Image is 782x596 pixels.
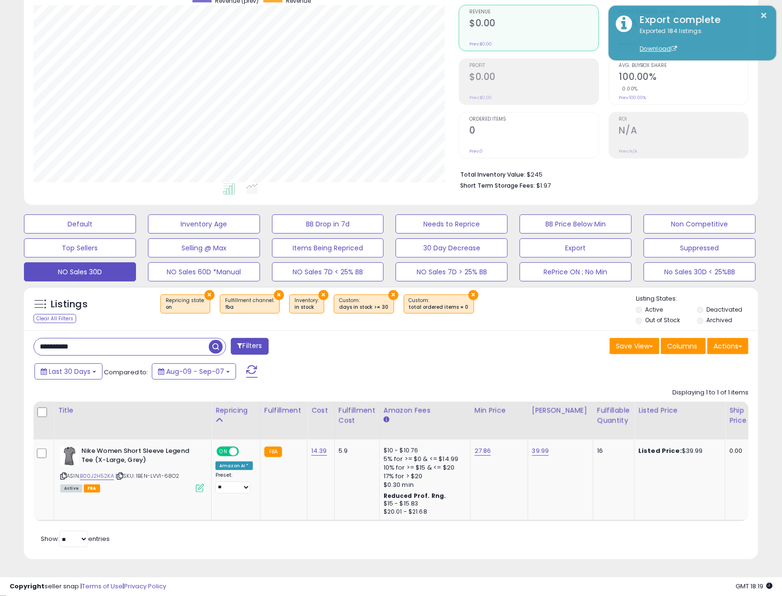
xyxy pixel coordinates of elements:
div: Exported 184 listings. [633,27,769,54]
span: $1.97 [536,181,551,190]
h2: 0 [469,125,598,138]
h2: $0.00 [469,18,598,31]
span: Compared to: [104,368,148,377]
label: Archived [706,316,732,324]
small: FBA [264,447,282,457]
button: NO Sales 7D > 25% BB [396,262,508,281]
h5: Listings [51,298,88,311]
button: Inventory Age [148,214,260,234]
a: Download [640,45,677,53]
small: Amazon Fees. [384,416,389,424]
div: Min Price [475,405,524,416]
p: Listing States: [636,294,758,304]
div: Fulfillable Quantity [597,405,630,426]
span: Repricing state : [166,297,205,311]
span: OFF [238,448,253,456]
h2: N/A [619,125,748,138]
button: × [760,10,768,22]
div: Fulfillment Cost [339,405,375,426]
div: Displaying 1 to 1 of 1 items [672,388,748,397]
button: × [318,290,329,300]
div: Ship Price [729,405,748,426]
div: days in stock >= 30 [339,304,389,311]
div: in stock [295,304,319,311]
div: ASIN: [60,447,204,491]
div: 0.00 [729,447,745,455]
a: 39.99 [532,446,549,456]
div: 10% for >= $15 & <= $20 [384,463,463,472]
li: $245 [460,168,741,180]
button: Selling @ Max [148,238,260,258]
span: Profit [469,63,598,68]
button: Needs to Reprice [396,214,508,234]
small: Prev: 0 [469,148,483,154]
span: Ordered Items [469,117,598,122]
button: Top Sellers [24,238,136,258]
img: 51m23quymRL._SL40_.jpg [60,447,79,466]
span: Revenue [469,10,598,15]
button: BB Price Below Min [520,214,632,234]
button: NO Sales 30D [24,262,136,281]
button: Actions [707,338,748,354]
a: Terms of Use [82,582,123,591]
a: B00J2H52KA [80,472,114,480]
small: Prev: N/A [619,148,638,154]
button: Suppressed [644,238,756,258]
button: RePrice ON ; No Min [520,262,632,281]
button: Non Competitive [644,214,756,234]
div: 17% for > $20 [384,472,463,481]
span: All listings currently available for purchase on Amazon [60,484,82,493]
b: Nike Women Short Sleeve Legend Tee (X-Large, Grey) [81,447,198,467]
div: $0.30 min [384,481,463,489]
div: $20.01 - $21.68 [384,508,463,516]
span: Fulfillment channel : [225,297,274,311]
button: BB Drop in 7d [272,214,384,234]
div: Listed Price [638,405,721,416]
div: 5.9 [339,447,372,455]
span: Aug-09 - Sep-07 [166,367,224,376]
b: Reduced Prof. Rng. [384,492,446,500]
div: Fulfillment [264,405,303,416]
span: ROI [619,117,748,122]
button: NO Sales 60D *Manual [148,262,260,281]
div: fba [225,304,274,311]
b: Total Inventory Value: [460,170,525,179]
div: $15 - $15.83 [384,500,463,508]
b: Short Term Storage Fees: [460,181,535,190]
div: Export complete [633,13,769,27]
button: No Sales 30D < 25%BB [644,262,756,281]
small: 0.00% [619,85,638,92]
a: 27.86 [475,446,491,456]
button: Default [24,214,136,234]
label: Active [646,305,663,314]
small: Prev: $0.00 [469,95,492,101]
div: 16 [597,447,627,455]
div: Title [58,405,207,416]
div: 5% for >= $0 & <= $14.99 [384,455,463,463]
button: 30 Day Decrease [396,238,508,258]
div: Cost [311,405,330,416]
button: Columns [661,338,706,354]
div: $10 - $10.76 [384,447,463,455]
button: Filters [231,338,268,355]
span: Show: entries [41,534,110,543]
a: 14.39 [311,446,327,456]
div: [PERSON_NAME] [532,405,589,416]
label: Out of Stock [646,316,680,324]
b: Listed Price: [638,446,682,455]
button: Aug-09 - Sep-07 [152,363,236,380]
button: × [388,290,398,300]
button: NO Sales 7D < 25% BB [272,262,384,281]
span: Custom: [409,297,469,311]
small: Prev: $0.00 [469,41,492,47]
span: Custom: [339,297,389,311]
span: Last 30 Days [49,367,91,376]
strong: Copyright [10,582,45,591]
div: Repricing [215,405,256,416]
button: × [468,290,478,300]
h2: $0.00 [469,71,598,84]
div: Preset: [215,472,253,494]
a: Privacy Policy [124,582,166,591]
button: Last 30 Days [34,363,102,380]
button: × [274,290,284,300]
